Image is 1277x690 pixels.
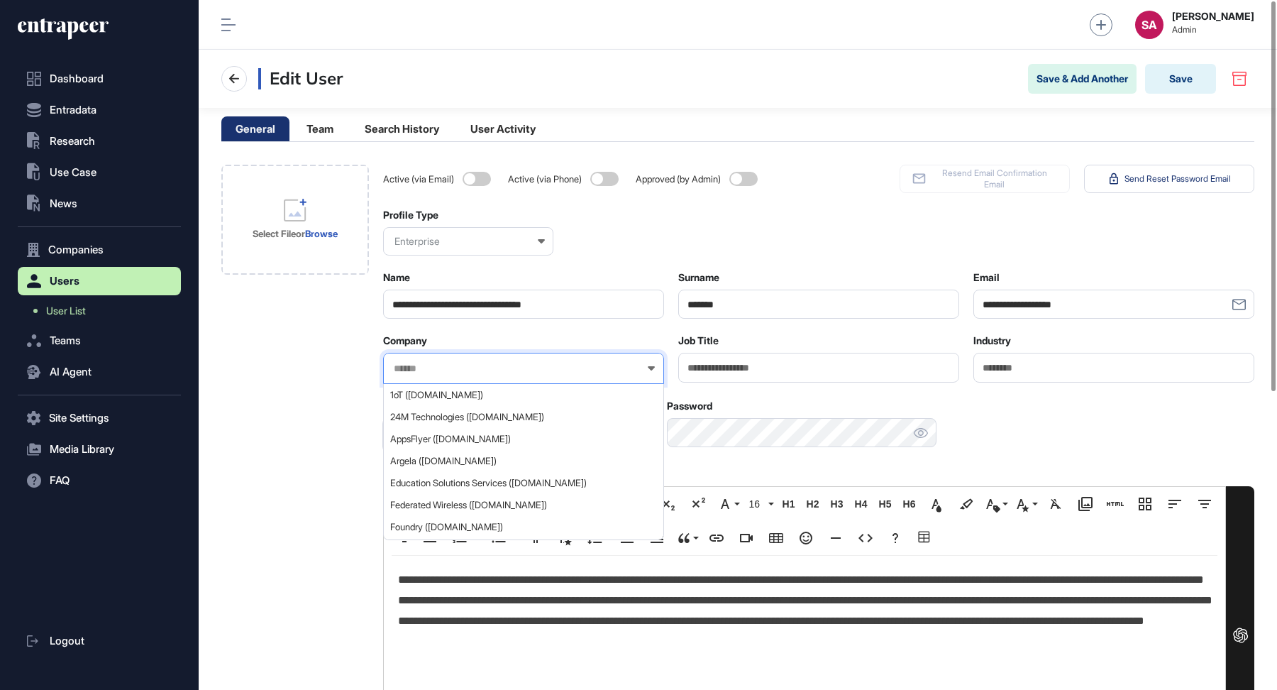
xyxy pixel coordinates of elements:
button: Emoticons [792,524,819,552]
span: Use Case [50,167,96,178]
span: Teams [50,335,81,346]
span: AI Agent [50,366,92,378]
button: Superscript [685,490,712,518]
button: Site Settings [18,404,181,432]
span: Entradata [50,104,96,116]
span: Send Reset Password Email [1124,173,1231,185]
div: Profile Image [221,165,369,275]
li: Search History [350,116,453,141]
strong: Select File [253,228,296,239]
button: Send Reset Password Email [1084,165,1254,193]
button: 16 [744,490,775,518]
h3: Edit User [258,68,343,89]
a: Dashboard [18,65,181,93]
button: H6 [899,490,920,518]
button: Media Library [1072,490,1099,518]
span: Admin [1172,25,1254,35]
button: Insert Video [733,524,760,552]
div: Select FileorBrowse [221,165,369,275]
li: General [221,116,289,141]
button: H2 [802,490,824,518]
span: H2 [802,498,824,510]
button: H3 [827,490,848,518]
button: Teams [18,327,181,355]
button: Use Case [18,158,181,187]
span: Media Library [50,444,114,455]
span: 24M Technologies ([DOMAIN_NAME]) [390,412,656,422]
button: FAQ [18,466,181,495]
label: Email [973,272,1000,283]
span: H4 [851,498,872,510]
button: Code View [852,524,879,552]
span: 16 [746,498,768,510]
a: User List [25,298,181,324]
button: Background Color [953,490,980,518]
span: H3 [827,498,848,510]
span: H5 [875,498,896,510]
button: H5 [875,490,896,518]
label: Industry [973,335,1011,346]
button: H4 [851,490,872,518]
span: Companies [48,244,104,256]
span: Approved (by Admin) [636,174,724,185]
li: User Activity [456,116,550,141]
button: AI Agent [18,358,181,386]
button: H1 [778,490,800,518]
button: Companies [18,236,181,264]
span: Education Solutions Services ([DOMAIN_NAME]) [390,478,656,488]
button: Align Left [1161,490,1188,518]
button: Font Family [714,490,741,518]
button: Insert Table [763,524,790,552]
span: Argela ([DOMAIN_NAME]) [390,456,656,466]
button: News [18,190,181,218]
li: Team [292,116,348,141]
button: Responsive Layout [1132,490,1159,518]
button: Save & Add Another [1028,64,1137,94]
button: Users [18,267,181,295]
button: Text Color [923,490,950,518]
span: H1 [778,498,800,510]
button: Quote [673,524,700,552]
button: Align Center [1191,490,1218,518]
button: Insert Link (⌘K) [703,524,730,552]
span: Site Settings [49,412,109,424]
button: Table Builder [912,524,939,552]
button: Save [1145,64,1216,94]
div: or [253,227,338,240]
label: Name [383,272,410,283]
button: Entradata [18,96,181,124]
button: Inline Class [983,490,1010,518]
button: Media Library [18,435,181,464]
span: Federated Wireless ([DOMAIN_NAME]) [390,500,656,510]
span: Dashboard [50,73,104,84]
button: Insert Horizontal Line [822,524,849,552]
label: Surname [678,272,719,283]
span: 1oT ([DOMAIN_NAME]) [390,390,656,400]
label: Job Title [678,335,719,346]
span: FAQ [50,475,70,486]
button: Clear Formatting [1042,490,1069,518]
span: Active (via Email) [383,174,457,185]
span: News [50,198,77,209]
span: Logout [50,635,84,647]
strong: [PERSON_NAME] [1172,11,1254,22]
button: Help (⌘/) [882,524,909,552]
button: Inline Style [1012,490,1039,518]
button: Research [18,127,181,155]
span: Active (via Phone) [508,174,585,185]
button: Add HTML [1102,490,1129,518]
button: SA [1135,11,1163,39]
span: Users [50,275,79,287]
label: Company [383,335,427,346]
a: Browse [305,228,338,239]
a: Logout [18,627,181,655]
span: Foundry ([DOMAIN_NAME]) [390,522,656,532]
span: Research [50,136,95,147]
span: H6 [899,498,920,510]
span: User List [46,305,86,317]
label: Profile Type [383,209,438,221]
span: AppsFlyer ([DOMAIN_NAME]) [390,434,656,444]
label: Password [667,400,712,412]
